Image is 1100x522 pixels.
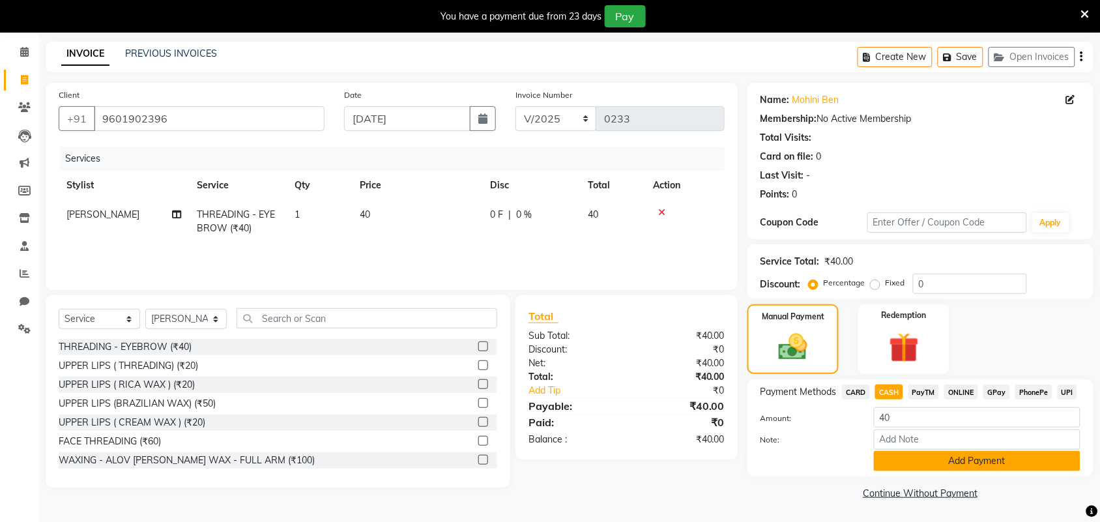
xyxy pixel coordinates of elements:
[626,356,734,370] div: ₹40.00
[490,208,503,222] span: 0 F
[908,384,940,399] span: PayTM
[59,378,195,392] div: UPPER LIPS ( RICA WAX ) (₹20)
[882,310,927,321] label: Redemption
[519,433,627,446] div: Balance :
[760,169,804,182] div: Last Visit:
[824,277,865,289] label: Percentage
[626,370,734,384] div: ₹40.00
[189,171,287,200] th: Service
[59,397,216,411] div: UPPER LIPS (BRAZILIAN WAX) (₹50)
[644,384,734,398] div: ₹0
[760,385,837,399] span: Payment Methods
[792,188,798,201] div: 0
[842,384,870,399] span: CARD
[944,384,978,399] span: ONLINE
[874,451,1080,471] button: Add Payment
[94,106,325,131] input: Search by Name/Mobile/Email/Code
[751,413,864,424] label: Amount:
[645,171,725,200] th: Action
[197,209,275,234] span: THREADING - EYEBROW (₹40)
[519,356,627,370] div: Net:
[59,89,80,101] label: Client
[867,212,1027,233] input: Enter Offer / Coupon Code
[237,308,497,328] input: Search or Scan
[875,384,903,399] span: CASH
[751,434,864,446] label: Note:
[760,216,867,229] div: Coupon Code
[886,277,905,289] label: Fixed
[515,89,572,101] label: Invoice Number
[792,93,839,107] a: Mohini Ben
[295,209,300,220] span: 1
[760,112,817,126] div: Membership:
[938,47,983,67] button: Save
[508,208,511,222] span: |
[1015,384,1052,399] span: PhonePe
[360,209,370,220] span: 40
[287,171,352,200] th: Qty
[750,487,1091,500] a: Continue Without Payment
[352,171,482,200] th: Price
[989,47,1075,67] button: Open Invoices
[760,255,820,268] div: Service Total:
[519,370,627,384] div: Total:
[817,150,822,164] div: 0
[874,407,1080,428] input: Amount
[762,311,824,323] label: Manual Payment
[858,47,933,67] button: Create New
[59,106,95,131] button: +91
[516,208,532,222] span: 0 %
[626,414,734,430] div: ₹0
[760,278,801,291] div: Discount:
[519,398,627,414] div: Payable:
[626,398,734,414] div: ₹40.00
[626,343,734,356] div: ₹0
[1032,213,1069,233] button: Apply
[760,150,814,164] div: Card on file:
[880,329,929,366] img: _gift.svg
[760,112,1080,126] div: No Active Membership
[61,42,109,66] a: INVOICE
[626,329,734,343] div: ₹40.00
[760,93,790,107] div: Name:
[588,209,598,220] span: 40
[60,147,734,171] div: Services
[580,171,645,200] th: Total
[983,384,1010,399] span: GPay
[626,433,734,446] div: ₹40.00
[519,343,627,356] div: Discount:
[59,435,161,448] div: FACE THREADING (₹60)
[519,329,627,343] div: Sub Total:
[874,429,1080,450] input: Add Note
[1058,384,1078,399] span: UPI
[528,310,558,323] span: Total
[605,5,646,27] button: Pay
[807,169,811,182] div: -
[770,330,817,364] img: _cash.svg
[519,414,627,430] div: Paid:
[59,359,198,373] div: UPPER LIPS ( THREADING) (₹20)
[125,48,217,59] a: PREVIOUS INVOICES
[59,416,205,429] div: UPPER LIPS ( CREAM WAX ) (₹20)
[760,131,812,145] div: Total Visits:
[482,171,580,200] th: Disc
[441,10,602,23] div: You have a payment due from 23 days
[66,209,139,220] span: [PERSON_NAME]
[825,255,854,268] div: ₹40.00
[344,89,362,101] label: Date
[59,454,315,467] div: WAXING - ALOV [PERSON_NAME] WAX - FULL ARM (₹100)
[59,171,189,200] th: Stylist
[519,384,644,398] a: Add Tip
[59,340,192,354] div: THREADING - EYEBROW (₹40)
[760,188,790,201] div: Points:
